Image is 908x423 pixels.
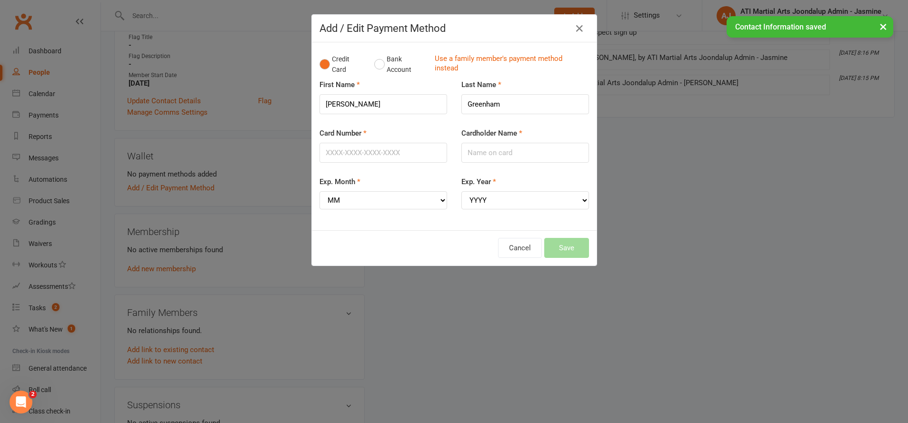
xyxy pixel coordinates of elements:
input: Name on card [461,143,589,163]
a: Use a family member's payment method instead [435,54,584,75]
label: Last Name [461,79,501,90]
label: Card Number [319,128,367,139]
span: 2 [29,391,37,398]
label: Exp. Year [461,176,496,187]
button: × [875,16,892,37]
label: First Name [319,79,360,90]
div: Contact Information saved [727,16,893,38]
button: Bank Account [374,50,427,79]
label: Exp. Month [319,176,360,187]
button: Credit Card [319,50,364,79]
input: XXXX-XXXX-XXXX-XXXX [319,143,447,163]
button: Cancel [498,238,542,258]
iframe: Intercom live chat [10,391,32,413]
label: Cardholder Name [461,128,522,139]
